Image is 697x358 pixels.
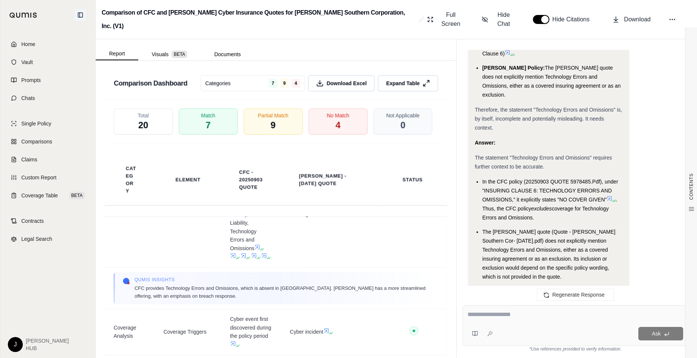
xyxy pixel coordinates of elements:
span: Therefore, the statement "Technology Errors and Omissions" is, by itself, incomplete and potentia... [475,107,622,131]
span: In the CFC policy (20250903 QUOTE 5978485.Pdf), under "INSURING CLAUSE 6: TECHNOLOGY ERRORS AND O... [482,179,618,203]
span: CONTENTS [688,173,694,200]
span: Hide Citations [552,15,594,24]
span: 0 [400,119,405,131]
span: Hide Chat [493,10,515,28]
span: Not Applicable [386,112,419,119]
span: . [514,51,515,57]
div: J [8,337,23,352]
span: Comparisons [21,138,52,145]
span: . Thus, the CFC policy [482,197,617,212]
img: Qumis Logo [9,12,37,18]
th: Element [167,172,210,188]
span: [PERSON_NAME] [26,337,69,345]
a: Legal Search [5,231,91,247]
span: Custom Report [21,174,56,181]
div: *Use references provided to verify information. [463,346,688,352]
span: Full Screen [438,10,464,28]
a: Comparisons [5,133,91,150]
span: The statement "Technology Errors and Omissions" requires further context to be accurate. [475,155,612,170]
span: CFC provides Technology Errors and Omissions, which is absent in [GEOGRAPHIC_DATA]. [PERSON_NAME]... [135,284,429,300]
button: Ask [638,327,683,340]
button: Download [609,12,654,27]
span: BETA [172,51,187,58]
span: Cyber event first discovered during the policy period [230,315,272,349]
span: Contracts [21,217,44,225]
span: Coverage Analysis [114,324,146,340]
span: Legal Search [21,235,52,243]
span: Includes Cyber Incident Response, Cyber Crime, System Damage and Business Interruption, Network S... [230,133,272,261]
span: Download [624,15,651,24]
span: HUB [26,345,69,352]
span: The [PERSON_NAME] quote (Quote - [PERSON_NAME] Southern Cor- [DATE].pdf) does not explicitly ment... [482,229,615,280]
button: Visuals [138,48,201,60]
button: Documents [201,48,254,60]
button: Categories794 [200,75,305,91]
button: Collapse sidebar [74,9,86,21]
span: Ask [652,331,660,337]
span: Categories [205,79,231,87]
a: Chats [5,90,91,106]
span: Offers Breach Response, First Party, Data & Network Liability, Payment Card Liability & Costs, Me... [290,176,372,219]
th: Status [394,172,432,188]
a: Vault [5,54,91,70]
span: Expand Table [386,79,420,87]
th: Category [117,160,146,199]
button: Full Screen [424,7,467,31]
span: 4 [336,119,340,131]
span: Single Policy [21,120,51,127]
strong: Answer: [475,140,495,146]
img: Qumis [123,277,130,285]
a: Prompts [5,72,91,88]
span: 7 [206,119,210,131]
span: excludes [531,206,552,212]
span: Home [21,40,35,48]
span: Claims [21,156,37,163]
span: Cyber incident [290,328,372,337]
span: Partial Match [258,112,289,119]
button: Regenerate Response [537,289,614,301]
span: BETA [69,192,85,199]
a: Contracts [5,213,91,229]
button: Download Excel [308,75,375,91]
a: Coverage TableBETA [5,187,91,204]
span: 9 [280,79,289,88]
span: Total [138,112,149,119]
span: Prompts [21,76,41,84]
span: 20 [138,119,148,131]
span: 9 [271,119,275,131]
span: [PERSON_NAME] Policy: [482,65,545,71]
span: Chats [21,94,35,102]
span: Regenerate Response [552,292,605,298]
button: Report [96,48,138,60]
span: Match [201,112,215,119]
span: Vault [21,58,33,66]
span: ● [412,328,416,334]
h2: Comparison of CFC and [PERSON_NAME] Cyber Insurance Quotes for [PERSON_NAME] Southern Corporation... [102,6,416,33]
span: 7 [269,79,277,88]
th: [PERSON_NAME] - [DATE] Quote [290,168,372,192]
a: Claims [5,151,91,168]
span: The [PERSON_NAME] quote does not explicitly mention Technology Errors and Omissions, either as a ... [482,65,620,98]
span: Coverage Table [21,192,58,199]
span: 4 [292,79,300,88]
span: Qumis INSIGHTS [135,276,429,282]
a: Home [5,36,91,52]
h3: Comparison Dashboard [114,76,187,90]
span: No Match [327,112,349,119]
a: Single Policy [5,115,91,132]
span: Download Excel [327,79,367,87]
span: Coverage Triggers [164,328,212,337]
th: CFC - 20250903 QUOTE [230,164,272,195]
span: coverage for Technology Errors and Omissions. [482,206,608,221]
button: Hide Chat [479,7,518,31]
a: Custom Report [5,169,91,186]
button: ● [410,327,419,338]
span: for Technology Errors and Omissions (Insuring Clause 6) [482,42,617,57]
button: Expand Table [378,75,438,91]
